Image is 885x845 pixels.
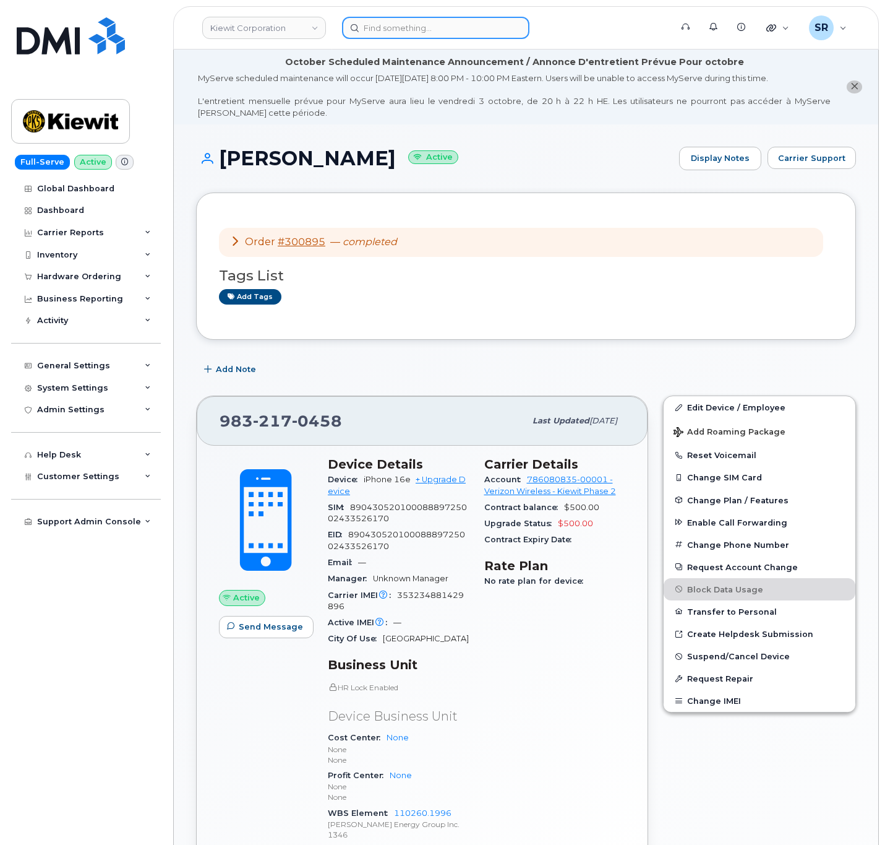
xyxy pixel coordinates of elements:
[343,236,397,248] em: completed
[558,519,593,528] span: $500.00
[664,466,855,488] button: Change SIM Card
[328,618,393,627] span: Active IMEI
[664,396,855,418] a: Edit Device / Employee
[484,475,527,484] span: Account
[373,574,448,583] span: Unknown Manager
[328,755,469,765] p: None
[767,147,856,169] button: Carrier Support
[198,72,831,118] div: MyServe scheduled maintenance will occur [DATE][DATE] 8:00 PM - 10:00 PM Eastern. Users will be u...
[328,503,467,523] span: 89043052010008889725002433526170
[664,645,855,667] button: Suspend/Cancel Device
[328,708,469,726] p: Device Business Unit
[679,147,761,170] a: Display Notes
[484,519,558,528] span: Upgrade Status
[358,558,366,567] span: —
[219,616,314,638] button: Send Message
[484,457,626,472] h3: Carrier Details
[408,150,458,165] small: Active
[778,152,845,164] span: Carrier Support
[831,791,876,836] iframe: Messenger Launcher
[253,412,292,430] span: 217
[328,830,469,840] p: 1346
[687,518,787,527] span: Enable Call Forwarding
[328,808,394,818] span: WBS Element
[564,503,599,512] span: $500.00
[484,558,626,573] h3: Rate Plan
[687,495,789,505] span: Change Plan / Features
[390,771,412,780] a: None
[328,591,397,600] span: Carrier IMEI
[328,744,469,755] p: None
[328,530,465,550] span: 89043052010008889725002433526170
[328,558,358,567] span: Email
[393,618,401,627] span: —
[664,600,855,623] button: Transfer to Personal
[245,236,275,248] span: Order
[219,289,281,305] a: Add tags
[239,621,303,633] span: Send Message
[664,690,855,712] button: Change IMEI
[328,771,390,780] span: Profit Center
[292,412,342,430] span: 0458
[328,591,464,611] span: 353234881429896
[687,652,790,661] span: Suspend/Cancel Device
[328,682,469,693] p: HR Lock Enabled
[328,634,383,643] span: City Of Use
[328,475,364,484] span: Device
[664,534,855,556] button: Change Phone Number
[328,503,350,512] span: SIM
[484,503,564,512] span: Contract balance
[589,416,617,425] span: [DATE]
[219,268,833,284] h3: Tags List
[328,530,348,539] span: EID
[328,475,466,495] a: + Upgrade Device
[664,489,855,511] button: Change Plan / Features
[328,457,469,472] h3: Device Details
[328,792,469,802] p: None
[328,781,469,792] p: None
[484,475,616,495] a: 786080835-00001 - Verizon Wireless - Kiewit Phase 2
[484,535,578,544] span: Contract Expiry Date
[196,147,673,169] h1: [PERSON_NAME]
[664,623,855,645] a: Create Helpdesk Submission
[673,427,785,439] span: Add Roaming Package
[394,808,451,818] a: 110260.1996
[364,475,411,484] span: iPhone 16e
[285,56,744,69] div: October Scheduled Maintenance Announcement / Annonce D'entretient Prévue Pour octobre
[664,444,855,466] button: Reset Voicemail
[328,657,469,672] h3: Business Unit
[664,511,855,534] button: Enable Call Forwarding
[330,236,397,248] span: —
[664,578,855,600] button: Block Data Usage
[220,412,342,430] span: 983
[847,80,862,93] button: close notification
[328,733,387,742] span: Cost Center
[328,574,373,583] span: Manager
[532,416,589,425] span: Last updated
[664,418,855,444] button: Add Roaming Package
[196,358,267,381] button: Add Note
[216,363,256,375] span: Add Note
[387,733,409,742] a: None
[664,556,855,578] button: Request Account Change
[328,819,469,830] p: [PERSON_NAME] Energy Group Inc.
[484,576,589,586] span: No rate plan for device
[664,667,855,690] button: Request Repair
[278,236,325,248] a: #300895
[383,634,469,643] span: [GEOGRAPHIC_DATA]
[233,592,260,604] span: Active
